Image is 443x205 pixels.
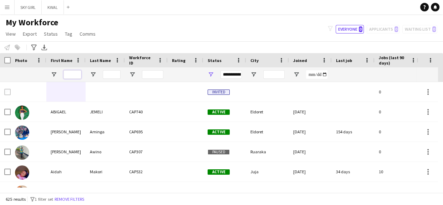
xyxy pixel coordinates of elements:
app-action-btn: Advanced filters [30,43,38,52]
div: [PERSON_NAME] [46,182,86,201]
div: Aidah [46,162,86,181]
span: Paused [208,149,230,155]
span: City [250,58,259,63]
img: Agnes Aminga [15,125,29,140]
span: Active [208,109,230,115]
div: Juja [246,162,289,181]
span: Comms [80,31,96,37]
div: Eldoret [246,122,289,142]
div: [DATE] [289,182,332,201]
div: [PERSON_NAME] [46,142,86,162]
span: Workforce ID [129,55,155,66]
div: 2 [375,182,421,201]
span: Tag [65,31,72,37]
span: Joined [293,58,307,63]
span: 1 filter set [35,196,53,202]
div: Eldoret [246,102,289,122]
div: 10 [375,162,421,181]
span: Export [23,31,37,37]
img: Aidah Makori [15,165,29,180]
input: Workforce ID Filter Input [142,70,163,79]
button: Open Filter Menu [90,71,96,78]
app-action-btn: Export XLSX [40,43,49,52]
span: Last job [336,58,352,63]
div: CAP555 [125,182,168,201]
img: ABIGAEL JEMELI [15,106,29,120]
div: CAP307 [125,142,168,162]
span: Last Name [90,58,111,63]
a: View [3,29,19,39]
button: Open Filter Menu [129,71,136,78]
span: My Workforce [6,17,58,28]
span: Jobs (last 90 days) [379,55,408,66]
a: Tag [62,29,75,39]
div: Makori [86,162,125,181]
span: Rating [172,58,185,63]
div: 0 [375,102,421,122]
span: Active [208,129,230,135]
div: ABIGAEL [46,102,86,122]
span: Status [208,58,221,63]
button: SKY GIRL [15,0,42,14]
input: Row Selection is disabled for this row (unchecked) [4,89,11,95]
input: Last Name Filter Input [103,70,121,79]
img: Albert Kagolla [15,185,29,200]
span: Photo [15,58,27,63]
button: Open Filter Menu [51,71,57,78]
button: Remove filters [53,195,86,203]
div: Awino [86,142,125,162]
div: 40 days [332,182,375,201]
button: KWAL [42,0,64,14]
input: City Filter Input [263,70,285,79]
div: 34 days [332,162,375,181]
img: Agnes Awino [15,145,29,160]
span: Status [44,31,58,37]
div: Aminga [86,122,125,142]
a: Comms [77,29,98,39]
div: [GEOGRAPHIC_DATA] [246,182,289,201]
div: 0 [375,82,421,102]
a: Export [20,29,40,39]
span: Active [208,169,230,175]
div: 154 days [332,122,375,142]
span: View [6,31,16,37]
div: CAP740 [125,102,168,122]
div: Ruaraka [246,142,289,162]
div: [DATE] [289,162,332,181]
div: [DATE] [289,102,332,122]
div: JEMELI [86,102,125,122]
button: Open Filter Menu [250,71,257,78]
input: Joined Filter Input [306,70,327,79]
button: Open Filter Menu [293,71,300,78]
span: Invited [208,89,230,95]
div: Kagolla [86,182,125,201]
div: CAP532 [125,162,168,181]
div: CAP695 [125,122,168,142]
div: [DATE] [289,142,332,162]
button: Open Filter Menu [208,71,214,78]
div: 0 [375,122,421,142]
div: 0 [375,142,421,162]
a: Status [41,29,61,39]
button: Everyone0 [336,25,364,34]
div: [PERSON_NAME] [46,122,86,142]
span: 0 [359,26,362,32]
input: First Name Filter Input [63,70,81,79]
div: [DATE] [289,122,332,142]
span: First Name [51,58,72,63]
